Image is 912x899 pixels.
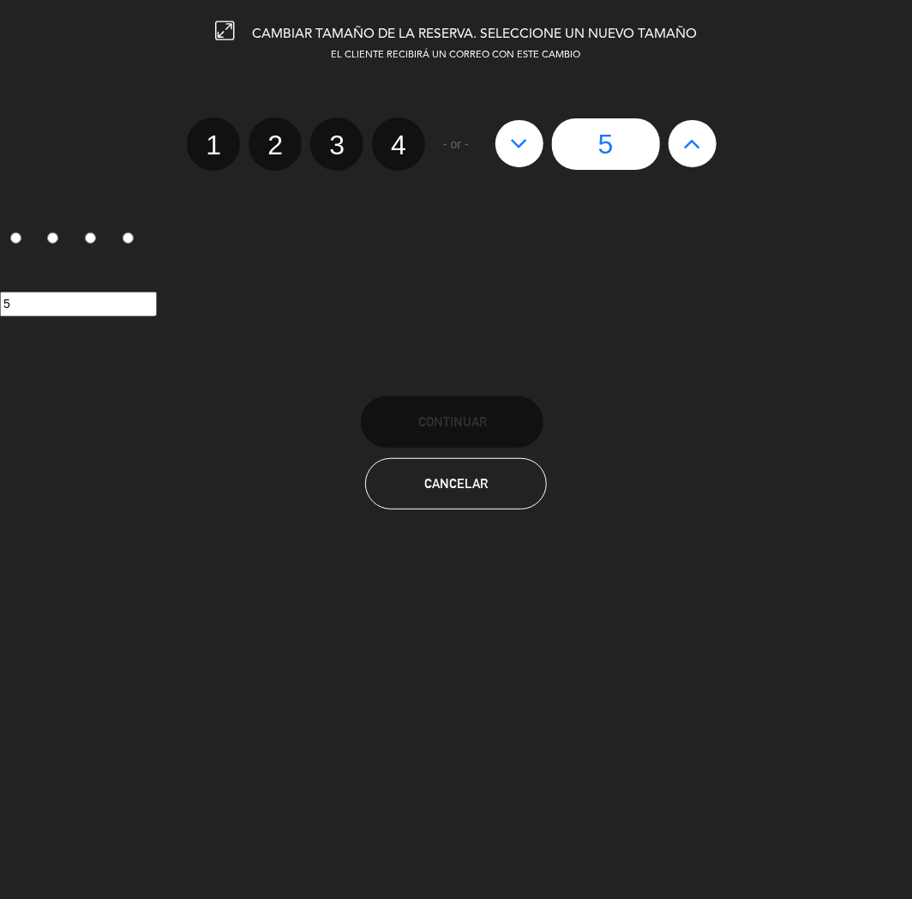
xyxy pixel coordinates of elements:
span: - or - [443,135,469,154]
button: Cancelar [365,458,548,510]
label: 2 [38,225,75,254]
span: EL CLIENTE RECIBIRÁ UN CORREO CON ESTE CAMBIO [332,51,581,60]
input: 2 [47,232,58,244]
span: CAMBIAR TAMAÑO DE LA RESERVA. SELECCIONE UN NUEVO TAMAÑO [252,27,697,41]
label: 4 [112,225,150,254]
label: 4 [372,118,425,171]
label: 3 [75,225,113,254]
input: 1 [10,232,21,244]
label: 3 [310,118,363,171]
label: 1 [187,118,240,171]
button: Continuar [361,396,543,448]
label: 2 [249,118,302,171]
input: 4 [123,232,134,244]
span: Cancelar [424,476,488,491]
input: 3 [85,232,96,244]
span: Continuar [418,414,487,429]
